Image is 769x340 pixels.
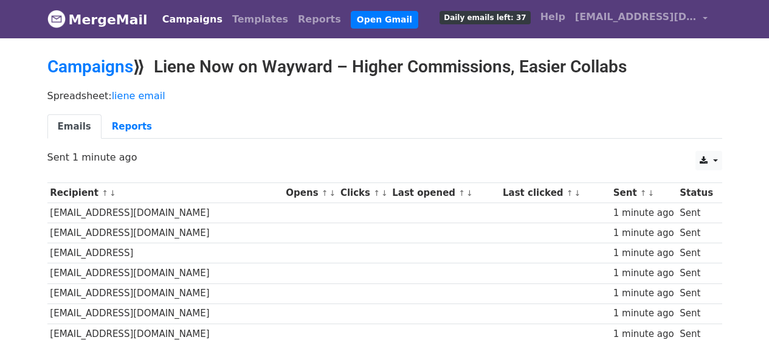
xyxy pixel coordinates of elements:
span: [EMAIL_ADDRESS][DOMAIN_NAME] [575,10,697,24]
img: MergeMail logo [47,10,66,28]
td: [EMAIL_ADDRESS][DOMAIN_NAME] [47,304,283,324]
td: [EMAIL_ADDRESS][DOMAIN_NAME] [47,203,283,223]
td: [EMAIL_ADDRESS][DOMAIN_NAME] [47,283,283,304]
td: Sent [677,304,716,324]
a: Campaigns [47,57,133,77]
a: ↓ [574,189,581,198]
a: Emails [47,114,102,139]
h2: ⟫ Liene Now on Wayward – Higher Commissions, Easier Collabs [47,57,722,77]
a: ↑ [567,189,573,198]
a: liene email [112,90,165,102]
th: Clicks [337,183,389,203]
a: ↑ [373,189,380,198]
td: [EMAIL_ADDRESS][DOMAIN_NAME] [47,223,283,243]
th: Status [677,183,716,203]
div: 1 minute ago [613,286,674,300]
td: Sent [677,243,716,263]
div: 1 minute ago [613,266,674,280]
th: Recipient [47,183,283,203]
p: Spreadsheet: [47,89,722,102]
a: Help [536,5,570,29]
th: Sent [610,183,677,203]
td: Sent [677,203,716,223]
div: 1 minute ago [613,307,674,321]
a: MergeMail [47,7,148,32]
td: [EMAIL_ADDRESS] [47,243,283,263]
a: ↑ [102,189,108,198]
td: Sent [677,263,716,283]
a: Reports [102,114,162,139]
a: ↑ [322,189,328,198]
div: 1 minute ago [613,226,674,240]
a: Campaigns [157,7,227,32]
a: ↑ [640,189,647,198]
p: Sent 1 minute ago [47,151,722,164]
td: Sent [677,223,716,243]
a: Templates [227,7,293,32]
th: Last opened [389,183,500,203]
a: ↓ [648,189,655,198]
span: Daily emails left: 37 [440,11,530,24]
td: Sent [677,283,716,304]
a: [EMAIL_ADDRESS][DOMAIN_NAME] [570,5,712,33]
a: Daily emails left: 37 [435,5,535,29]
th: Opens [283,183,338,203]
th: Last clicked [500,183,610,203]
a: ↓ [329,189,336,198]
a: ↓ [109,189,116,198]
a: ↑ [458,189,465,198]
td: [EMAIL_ADDRESS][DOMAIN_NAME] [47,263,283,283]
a: Open Gmail [351,11,418,29]
a: ↓ [381,189,388,198]
div: 1 minute ago [613,206,674,220]
a: ↓ [466,189,473,198]
div: 1 minute ago [613,246,674,260]
a: Reports [293,7,346,32]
